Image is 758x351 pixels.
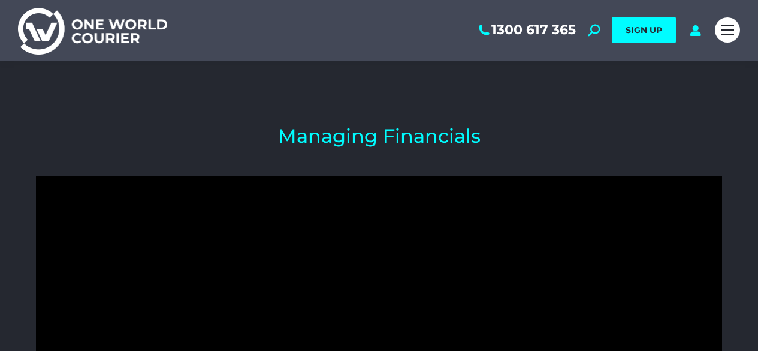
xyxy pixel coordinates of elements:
span: SIGN UP [626,25,662,35]
a: Mobile menu icon [715,17,740,43]
img: One World Courier [18,6,167,55]
h2: Managing Financials [36,127,722,146]
a: 1300 617 365 [476,22,576,38]
a: SIGN UP [612,17,676,43]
